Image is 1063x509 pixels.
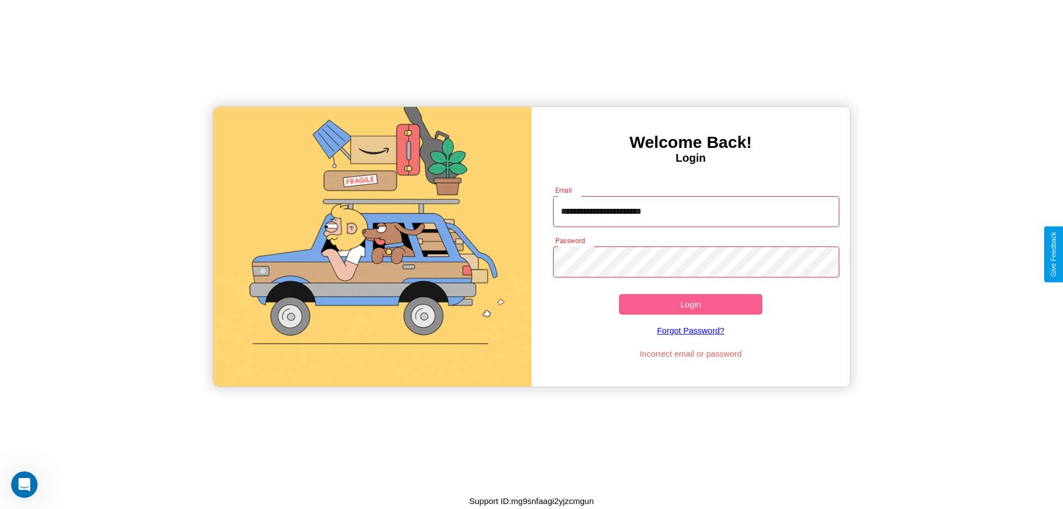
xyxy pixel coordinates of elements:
a: Forgot Password? [548,315,834,346]
p: Incorrect email or password [548,346,834,361]
div: Give Feedback [1050,232,1057,277]
button: Login [619,294,762,315]
img: gif [213,107,531,387]
p: Support ID: mg9snfaagi2yjzcmgun [469,493,594,508]
iframe: Intercom live chat [11,471,38,498]
label: Email [555,186,572,195]
h4: Login [531,152,850,164]
h3: Welcome Back! [531,133,850,152]
label: Password [555,236,585,245]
